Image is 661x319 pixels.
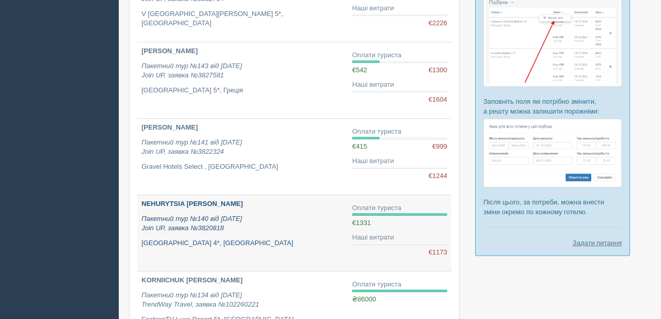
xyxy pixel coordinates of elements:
[141,138,242,156] i: Пакетний тур №141 від [DATE] Join UP, заявка №3822324
[352,66,367,74] span: €542
[137,42,348,118] a: [PERSON_NAME] Пакетний тур №143 від [DATE]Join UP, заявка №3827581 [GEOGRAPHIC_DATA] 5*, Греція
[352,233,447,243] div: Наші витрати
[352,203,447,213] div: Оплати туриста
[429,66,447,75] span: €1300
[483,197,622,217] p: Після цього, за потреби, можна внести зміни окремо по кожному готелю.
[429,19,447,28] span: €2226
[141,62,242,79] i: Пакетний тур №143 від [DATE] Join UP, заявка №3827581
[141,162,344,172] p: Gravel Hotels Select , [GEOGRAPHIC_DATA]
[429,248,447,258] span: €1173
[141,291,259,309] i: Пакетний тур №134 від [DATE] TrendWay Travel, заявка №102260221
[483,97,622,116] p: Заповніть поля які потрібно змінити, а решту можна залишити порожніми:
[141,200,243,208] b: NEHURYTSIA [PERSON_NAME]
[141,86,344,95] p: [GEOGRAPHIC_DATA] 5*, Греція
[352,4,447,13] div: Наші витрати
[352,80,447,90] div: Наші витрати
[141,276,243,284] b: KORNIICHUK [PERSON_NAME]
[141,238,344,248] p: [GEOGRAPHIC_DATA] 4*, [GEOGRAPHIC_DATA]
[429,95,447,105] span: €1604
[137,195,348,271] a: NEHURYTSIA [PERSON_NAME] Пакетний тур №140 від [DATE]Join UP, заявка №3820818 [GEOGRAPHIC_DATA] 4...
[137,119,348,195] a: [PERSON_NAME] Пакетний тур №141 від [DATE]Join UP, заявка №3822324 Gravel Hotels Select , [GEOGRA...
[141,215,242,232] i: Пакетний тур №140 від [DATE] Join UP, заявка №3820818
[352,295,376,303] span: ₴86000
[483,119,622,187] img: %D0%BF%D1%96%D0%B4%D0%B1%D1%96%D1%80%D0%BA%D0%B0-%D0%B0%D0%B2%D1%96%D0%B0-2-%D1%81%D1%80%D0%BC-%D...
[352,127,447,137] div: Оплати туриста
[352,51,447,60] div: Оплати туриста
[573,238,622,248] a: Задати питання
[352,219,371,227] span: €1331
[352,156,447,166] div: Наші витрати
[429,171,447,181] span: €1244
[141,9,344,28] p: V [GEOGRAPHIC_DATA][PERSON_NAME] 5*, [GEOGRAPHIC_DATA]
[141,47,198,55] b: [PERSON_NAME]
[432,142,447,152] span: €999
[352,280,447,290] div: Оплати туриста
[141,123,198,131] b: [PERSON_NAME]
[352,142,367,150] span: €415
